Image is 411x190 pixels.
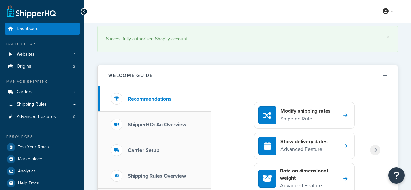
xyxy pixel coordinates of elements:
div: Resources [5,134,80,140]
a: Test Your Rates [5,141,80,153]
a: Analytics [5,165,80,177]
a: × [387,34,390,40]
div: Successfully authorized Shopify account [106,34,390,44]
span: 2 [73,64,75,69]
span: Shipping Rules [17,102,47,107]
p: Advanced Feature [280,145,328,154]
li: Advanced Features [5,111,80,123]
button: Welcome Guide [98,65,398,86]
span: 1 [74,52,75,57]
li: Websites [5,48,80,60]
span: Dashboard [17,26,39,32]
div: Basic Setup [5,41,80,47]
h4: Show delivery dates [280,138,328,145]
a: Origins2 [5,60,80,72]
a: Carriers2 [5,86,80,98]
span: Carriers [17,89,32,95]
span: Test Your Rates [18,145,49,150]
div: Manage Shipping [5,79,80,84]
h4: Modify shipping rates [280,108,331,115]
a: Shipping Rules [5,98,80,110]
h3: Carrier Setup [128,147,159,153]
a: Help Docs [5,177,80,189]
span: Help Docs [18,181,39,186]
span: 2 [73,89,75,95]
span: Analytics [18,169,36,174]
a: Marketplace [5,153,80,165]
span: Advanced Features [17,114,56,120]
h4: Rate on dimensional weight [280,167,343,182]
a: Websites1 [5,48,80,60]
li: Carriers [5,86,80,98]
span: Marketplace [18,157,42,162]
h2: Welcome Guide [108,73,153,78]
span: Origins [17,64,31,69]
a: Dashboard [5,23,80,35]
button: Open Resource Center [388,167,405,184]
p: Advanced Feature [280,182,343,190]
h3: Shipping Rules Overview [128,173,186,179]
h3: Recommendations [128,96,172,102]
h3: ShipperHQ: An Overview [128,122,186,128]
span: 0 [73,114,75,120]
a: Advanced Features0 [5,111,80,123]
span: Websites [17,52,35,57]
li: Origins [5,60,80,72]
p: Shipping Rule [280,115,331,123]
